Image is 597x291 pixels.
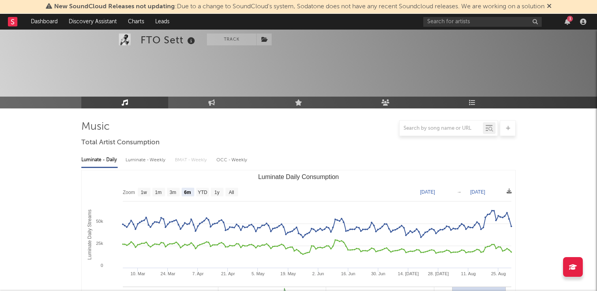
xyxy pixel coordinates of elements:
[184,190,191,195] text: 6m
[81,138,160,147] span: Total Artist Consumption
[280,271,296,276] text: 19. May
[141,34,197,47] div: FTO Sett
[312,271,324,276] text: 2. Jun
[423,17,542,27] input: Search for artists
[229,190,234,195] text: All
[398,271,419,276] text: 14. [DATE]
[567,16,573,22] div: 3
[198,190,207,195] text: YTD
[101,263,103,268] text: 0
[547,4,552,10] span: Dismiss
[122,14,150,30] a: Charts
[214,190,220,195] text: 1y
[123,190,135,195] text: Zoom
[565,19,570,25] button: 3
[491,271,506,276] text: 25. Aug
[420,189,435,195] text: [DATE]
[470,189,485,195] text: [DATE]
[150,14,175,30] a: Leads
[54,4,175,10] span: New SoundCloud Releases not updating
[207,34,256,45] button: Track
[400,125,483,132] input: Search by song name or URL
[371,271,385,276] text: 30. Jun
[87,209,92,259] text: Luminate Daily Streams
[192,271,204,276] text: 7. Apr
[221,271,235,276] text: 21. Apr
[170,190,176,195] text: 3m
[252,271,265,276] text: 5. May
[96,241,103,246] text: 25k
[216,153,248,167] div: OCC - Weekly
[126,153,167,167] div: Luminate - Weekly
[457,189,462,195] text: →
[461,271,476,276] text: 11. Aug
[161,271,176,276] text: 24. Mar
[81,153,118,167] div: Luminate - Daily
[428,271,449,276] text: 28. [DATE]
[141,190,147,195] text: 1w
[130,271,145,276] text: 10. Mar
[341,271,355,276] text: 16. Jun
[54,4,544,10] span: : Due to a change to SoundCloud's system, Sodatone does not have any recent Soundcloud releases. ...
[25,14,63,30] a: Dashboard
[258,173,339,180] text: Luminate Daily Consumption
[63,14,122,30] a: Discovery Assistant
[96,219,103,224] text: 50k
[155,190,162,195] text: 1m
